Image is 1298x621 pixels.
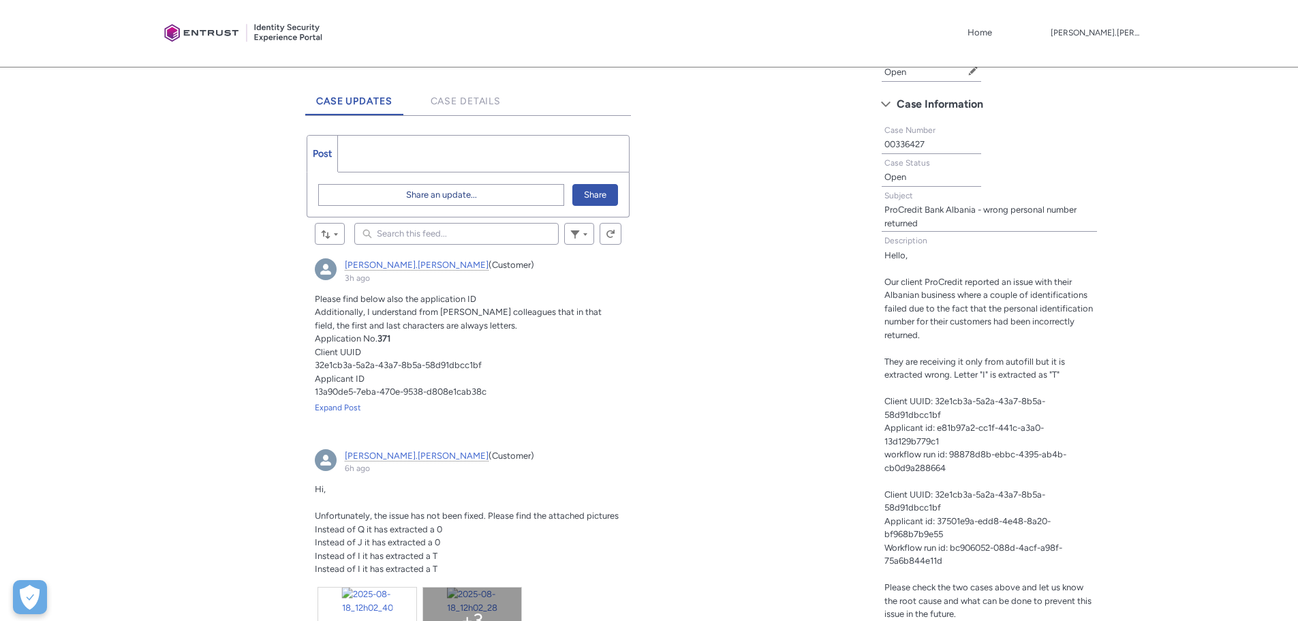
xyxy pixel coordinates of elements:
a: Case Details [420,78,512,115]
span: Case Number [884,125,936,135]
lightning-formatted-text: 00336427 [884,139,925,149]
span: Case Details [431,95,501,107]
span: Share [584,185,606,205]
img: alexandru.tudor [315,258,337,280]
button: Case Information [874,93,1104,115]
span: Applicant ID [315,374,365,384]
div: Chatter Publisher [307,135,630,217]
a: 6h ago [345,464,370,473]
span: Subject [884,191,913,200]
button: Open Preferences [13,580,47,614]
span: 371 [377,333,390,344]
span: Client UUID [315,347,361,357]
span: Instead of J it has extracted a 0 [315,537,440,547]
span: Unfortunately, the issue has not been fixed. Please find the attached pictures [315,511,619,521]
span: 13a90de5-7eba-470e-9538-d808e1cab38c [315,387,486,397]
span: Additionally, I understand from [PERSON_NAME] colleagues that in that field, the first and last c... [315,307,602,331]
iframe: Qualified Messenger [1235,558,1298,621]
span: Hi, [315,484,326,494]
span: Case Information [897,94,983,115]
span: Instead of Q it has extracted a 0 [315,524,442,534]
img: alexandru.tudor [315,449,337,471]
a: Case Updates [305,78,403,115]
p: [PERSON_NAME].[PERSON_NAME] [1051,29,1139,38]
span: Instead of I it has extracted a T [315,551,437,561]
span: (Customer) [489,451,534,461]
lightning-formatted-text: Open [884,172,906,182]
span: Please find below also the application ID [315,294,476,304]
a: [PERSON_NAME].[PERSON_NAME] [345,260,489,271]
span: Share an update... [406,185,477,205]
span: Post [313,148,332,160]
a: Post [307,136,338,172]
article: alexandru.tudor, 3h ago [307,250,630,433]
div: Cookie Preferences [13,580,47,614]
lightning-formatted-text: ProCredit Bank Albania - wrong personal number returned [884,205,1077,228]
button: Share an update... [318,184,564,206]
input: Search this feed... [354,223,559,245]
span: 32e1cb3a-5a2a-43a7-8b5a-58d91dbcc1bf [315,360,482,370]
span: Case Updates [316,95,392,107]
a: [PERSON_NAME].[PERSON_NAME] [345,451,489,461]
span: Case Status [884,158,930,168]
a: 3h ago [345,273,370,283]
a: Home [964,22,995,43]
button: Refresh this feed [600,223,621,245]
span: Application No. [315,333,377,344]
button: User Profile alexandru.tudor [1050,25,1140,39]
span: (Customer) [489,260,534,270]
button: Share [572,184,618,206]
button: Edit Status [968,65,978,76]
span: Description [884,236,927,245]
lightning-formatted-text: Open [884,67,906,77]
a: Expand Post [315,402,621,414]
span: Instead of I it has extracted a T [315,564,437,574]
